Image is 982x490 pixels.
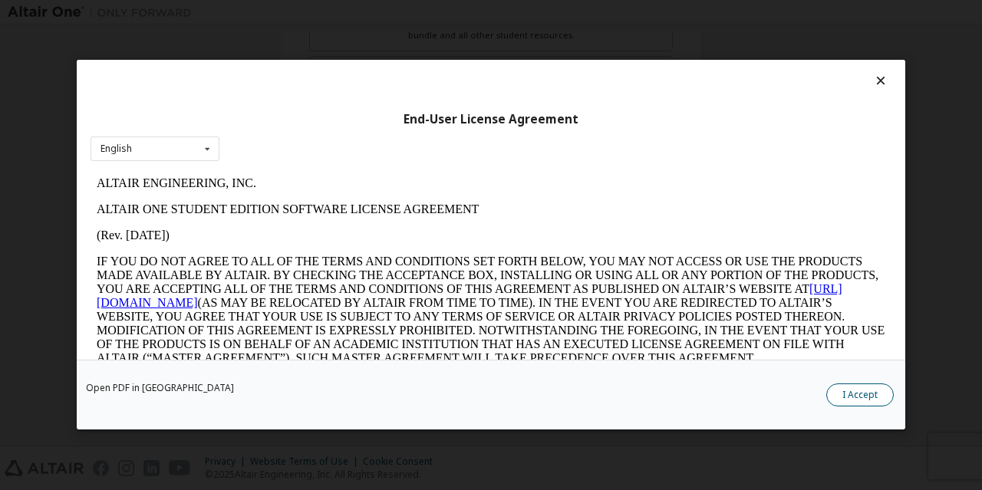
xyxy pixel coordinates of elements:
[6,32,795,46] p: ALTAIR ONE STUDENT EDITION SOFTWARE LICENSE AGREEMENT
[6,207,795,262] p: This Altair One Student Edition Software License Agreement (“Agreement”) is between Altair Engine...
[826,384,894,407] button: I Accept
[6,58,795,72] p: (Rev. [DATE])
[6,84,795,195] p: IF YOU DO NOT AGREE TO ALL OF THE TERMS AND CONDITIONS SET FORTH BELOW, YOU MAY NOT ACCESS OR USE...
[101,144,132,153] div: English
[86,384,234,393] a: Open PDF in [GEOGRAPHIC_DATA]
[6,112,752,139] a: [URL][DOMAIN_NAME]
[6,6,795,20] p: ALTAIR ENGINEERING, INC.
[91,112,891,127] div: End-User License Agreement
